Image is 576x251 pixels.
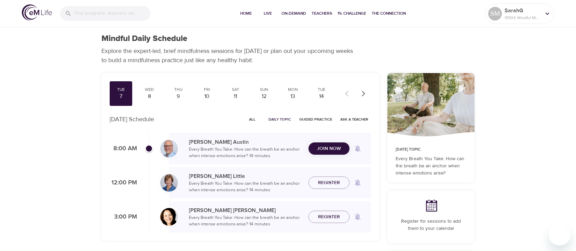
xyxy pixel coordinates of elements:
span: Join Now [317,144,341,153]
span: 1% Challenge [338,10,366,17]
span: Guided Practice [299,116,332,123]
div: Mon [284,87,301,93]
div: 9 [170,93,187,100]
div: 10 [198,93,216,100]
span: Remind me when a class goes live every Tuesday at 8:00 AM [349,140,366,157]
span: Ask a Teacher [340,116,368,123]
div: Sun [256,87,273,93]
button: Guided Practice [297,114,335,125]
p: [DATE] Schedule [110,115,154,124]
span: Home [238,10,254,17]
img: Kerry_Little_Headshot_min.jpg [160,174,178,192]
button: Register [308,211,349,223]
button: All [241,114,263,125]
div: Thu [170,87,187,93]
div: 8 [141,93,158,100]
span: Remind me when a class goes live every Tuesday at 3:00 PM [349,209,366,225]
div: 14 [313,93,330,100]
div: 7 [112,93,129,100]
div: Fri [198,87,216,93]
div: Tue [112,87,129,93]
div: Tue [313,87,330,93]
p: Register for sessions to add them to your calendar [396,218,466,232]
div: Sat [227,87,244,93]
p: 8:00 AM [110,144,137,153]
p: [DATE] Topic [396,147,466,153]
button: Daily Topic [266,114,294,125]
p: SarahG [505,6,541,15]
h1: Mindful Daily Schedule [101,34,187,44]
div: Wed [141,87,158,93]
img: Jim_Austin_Headshot_min.jpg [160,140,178,157]
p: 12:00 PM [110,178,137,187]
div: 13 [284,93,301,100]
span: Live [260,10,276,17]
span: Register [318,179,340,187]
p: 15506 Mindful Minutes [505,15,541,21]
button: Register [308,177,349,189]
span: On-Demand [282,10,306,17]
p: 3:00 PM [110,212,137,222]
img: logo [22,4,52,20]
iframe: Button to launch messaging window [549,224,571,246]
div: 12 [256,93,273,100]
button: Join Now [308,142,349,155]
span: Register [318,213,340,221]
p: Every Breath You Take: How can the breath be an anchor when intense emotions arise? [396,155,466,177]
img: Laurie_Weisman-min.jpg [160,208,178,226]
p: Every Breath You Take: How can the breath be an anchor when intense emotions arise? · 14 minutes [189,214,303,228]
span: Daily Topic [269,116,291,123]
span: Teachers [312,10,332,17]
span: The Connection [372,10,406,17]
div: 11 [227,93,244,100]
p: Every Breath You Take: How can the breath be an anchor when intense emotions arise? · 14 minutes [189,180,303,194]
p: [PERSON_NAME] [PERSON_NAME] [189,206,303,214]
button: Ask a Teacher [338,114,371,125]
div: SM [488,7,502,20]
span: Remind me when a class goes live every Tuesday at 12:00 PM [349,175,366,191]
p: [PERSON_NAME] Little [189,172,303,180]
p: [PERSON_NAME] Austin [189,138,303,146]
p: Explore the expert-led, brief mindfulness sessions for [DATE] or plan out your upcoming weeks to ... [101,46,358,65]
input: Find programs, teachers, etc... [74,6,150,21]
p: Every Breath You Take: How can the breath be an anchor when intense emotions arise? · 14 minutes [189,146,303,159]
span: All [244,116,260,123]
